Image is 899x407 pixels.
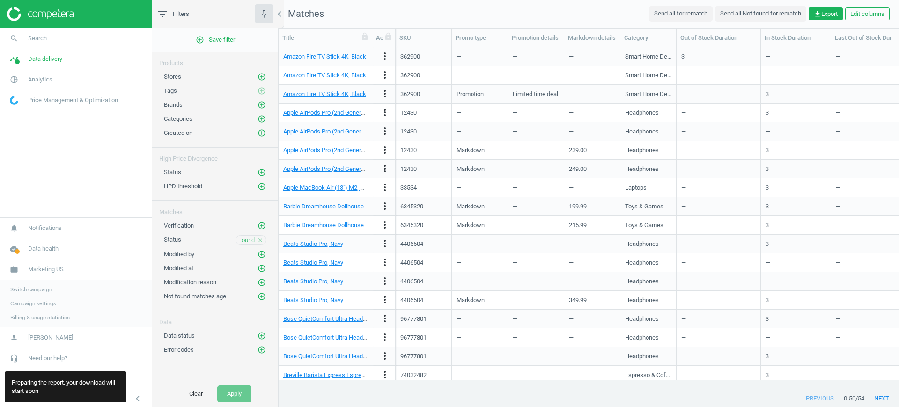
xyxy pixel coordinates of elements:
i: more_vert [379,163,391,174]
button: add_circle_outline [257,128,266,138]
div: High Price Divergence [152,148,278,163]
button: Edit columns [845,7,890,21]
div: 3 [766,109,769,117]
div: — [681,329,756,346]
div: Smart Home Devices [625,52,671,61]
div: 3 [766,202,769,211]
div: — [681,161,756,177]
div: Products [152,52,278,67]
div: 4406504 [400,277,423,286]
button: more_vert [379,369,391,381]
div: Promotion details [512,34,560,42]
div: — [513,348,559,364]
div: 199.99 [569,202,587,211]
div: 3 [766,371,769,379]
span: Switch campaign [10,286,52,293]
div: — [513,217,559,233]
i: more_vert [379,350,391,362]
i: add_circle_outline [258,250,266,259]
div: — [513,292,559,308]
span: Status [164,169,181,176]
div: 249.00 [569,165,587,173]
div: — [457,48,503,65]
div: 12430 [400,165,417,173]
button: more_vert [379,238,391,250]
i: chevron_left [132,393,143,404]
span: Status [164,236,181,243]
div: Headphones [625,240,659,248]
button: add_circle_outline [257,331,266,340]
i: person [5,329,23,347]
button: add_circle_outline [257,345,266,355]
i: add_circle_outline [258,264,266,273]
button: next [864,390,899,407]
div: Title [282,34,368,42]
div: Smart Home Devices [625,71,671,80]
div: Out of Stock Duration [680,34,757,42]
div: Markdown [457,217,503,233]
div: — [457,311,503,327]
div: 3 [766,315,769,323]
div: Headphones [625,109,659,117]
button: add_circle_outline [257,86,266,96]
div: — [681,311,756,327]
button: add_circle_outline [257,221,266,230]
div: — [681,179,756,196]
span: Data delivery [28,55,62,63]
span: Modified at [164,265,193,272]
div: 12430 [400,146,417,155]
div: Markdown [457,161,503,177]
button: more_vert [379,257,391,269]
button: add_circle_outline [257,114,266,124]
div: 3 [681,52,685,61]
button: previous [796,390,844,407]
div: — [513,311,559,327]
i: more_vert [379,294,391,305]
div: 12430 [400,109,417,117]
div: Headphones [625,315,659,323]
div: — [569,179,615,196]
span: Notifications [28,224,62,232]
div: — [766,123,826,140]
div: — [513,254,559,271]
div: — [513,273,559,289]
i: chevron_left [274,8,285,20]
span: Campaign settings [10,300,56,307]
div: — [569,67,615,83]
a: Breville Barista Express Espresso Machine, Silver [283,371,413,378]
div: — [513,236,559,252]
span: Found [238,236,255,244]
i: add_circle_outline [258,292,266,301]
div: Data [152,311,278,326]
div: — [457,67,503,83]
div: 4406504 [400,259,423,267]
a: Apple AirPods Pro (2nd Generation) [283,147,376,154]
span: Save filter [196,36,235,44]
i: more_vert [379,126,391,137]
i: filter_list [157,8,168,20]
i: add_circle_outline [196,36,204,44]
div: 4406504 [400,240,423,248]
div: Matches [152,201,278,216]
div: — [513,48,559,65]
i: add_circle_outline [258,278,266,287]
i: more_vert [379,107,391,118]
div: — [457,254,503,271]
div: Espresso & Coffee Machines [625,371,671,379]
div: Markdown [457,142,503,158]
div: Headphones [625,277,659,286]
button: more_vert [379,144,391,156]
div: — [457,367,503,383]
div: 4406504 [400,296,423,304]
span: Export [814,10,838,18]
div: 12430 [400,127,417,136]
div: Markdown details [568,34,616,42]
a: Apple MacBook Air (13") M2, 16GB, 256GB SSD, Midnight [283,184,434,191]
button: Apply [217,385,251,402]
div: — [457,348,503,364]
button: more_vert [379,51,391,63]
i: cloud_done [5,240,23,258]
button: add_circle_outline [257,182,266,191]
span: Modification reason [164,279,216,286]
